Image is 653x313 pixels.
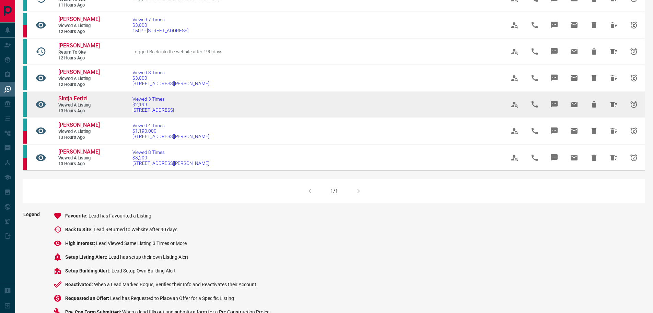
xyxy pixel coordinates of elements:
[526,43,543,60] span: Call
[132,160,209,166] span: [STREET_ADDRESS][PERSON_NAME]
[526,123,543,139] span: Call
[58,23,100,29] span: Viewed a Listing
[132,123,209,139] a: Viewed 4 Times$1,190,000[STREET_ADDRESS][PERSON_NAME]
[94,282,256,287] span: When a Lead Marked Bogus, Verifies their Info and Reactivates their Account
[65,282,94,287] span: Reactivated
[606,43,622,60] span: Hide All from Jamie Angelie Tanaleon
[58,129,100,135] span: Viewed a Listing
[506,17,523,33] span: View Profile
[58,148,100,156] a: [PERSON_NAME]
[506,123,523,139] span: View Profile
[626,17,642,33] span: Snooze
[566,123,582,139] span: Email
[586,70,602,86] span: Hide
[65,241,96,246] span: High Interest
[132,70,209,86] a: Viewed 8 Times$3,000[STREET_ADDRESS][PERSON_NAME]
[506,70,523,86] span: View Profile
[58,55,100,61] span: 12 hours ago
[626,43,642,60] span: Snooze
[606,123,622,139] span: Hide All from Yasser Shaheen
[546,149,562,166] span: Message
[58,16,100,23] a: [PERSON_NAME]
[566,43,582,60] span: Email
[546,17,562,33] span: Message
[586,43,602,60] span: Hide
[23,39,27,64] div: condos.ca
[566,149,582,166] span: Email
[546,43,562,60] span: Message
[132,155,209,160] span: $3,200
[132,17,188,33] a: Viewed 7 Times$3,0001507 - [STREET_ADDRESS]
[546,96,562,113] span: Message
[112,268,176,273] span: Lead Setup Own Building Alert
[58,49,100,55] span: Return to Site
[23,13,27,25] div: condos.ca
[58,122,100,128] span: [PERSON_NAME]
[132,134,209,139] span: [STREET_ADDRESS][PERSON_NAME]
[58,76,100,82] span: Viewed a Listing
[58,135,100,141] span: 13 hours ago
[566,17,582,33] span: Email
[132,70,209,75] span: Viewed 8 Times
[506,96,523,113] span: View Profile
[58,42,100,49] a: [PERSON_NAME]
[58,102,100,108] span: Viewed a Listing
[586,17,602,33] span: Hide
[546,70,562,86] span: Message
[132,149,209,166] a: Viewed 8 Times$3,200[STREET_ADDRESS][PERSON_NAME]
[626,149,642,166] span: Snooze
[58,29,100,35] span: 12 hours ago
[606,17,622,33] span: Hide All from Ashish Menghani
[132,22,188,28] span: $3,000
[606,70,622,86] span: Hide All from Prerna Singh
[132,102,174,107] span: $2,199
[58,69,100,75] span: [PERSON_NAME]
[94,227,177,232] span: Lead Returned to Website after 90 days
[132,96,174,113] a: Viewed 3 Times$2,199[STREET_ADDRESS]
[626,96,642,113] span: Snooze
[132,17,188,22] span: Viewed 7 Times
[58,122,100,129] a: [PERSON_NAME]
[58,2,100,8] span: 11 hours ago
[606,149,622,166] span: Hide All from Yasser Shaheen
[566,70,582,86] span: Email
[23,158,27,170] div: property.ca
[132,123,209,128] span: Viewed 4 Times
[110,295,234,301] span: Lead has Requested to Place an Offer for a Specific Listing
[58,155,100,161] span: Viewed a Listing
[626,123,642,139] span: Snooze
[132,28,188,33] span: 1507 - [STREET_ADDRESS]
[58,69,100,76] a: [PERSON_NAME]
[58,108,100,114] span: 13 hours ago
[58,95,100,102] a: Sintja Ferizi
[65,213,89,219] span: Favourite
[23,25,27,37] div: property.ca
[58,95,88,102] span: Sintja Ferizi
[58,82,100,88] span: 12 hours ago
[526,149,543,166] span: Call
[606,96,622,113] span: Hide All from Sintja Ferizi
[526,70,543,86] span: Call
[330,188,338,194] div: 1/1
[566,96,582,113] span: Email
[506,43,523,60] span: View Profile
[65,295,110,301] span: Requested an Offer
[23,92,27,117] div: condos.ca
[89,213,151,219] span: Lead has Favourited a Listing
[626,70,642,86] span: Snooze
[526,96,543,113] span: Call
[586,123,602,139] span: Hide
[23,119,27,131] div: condos.ca
[65,268,112,273] span: Setup Building Alert
[132,75,209,81] span: $3,000
[65,254,108,260] span: Setup Listing Alert
[132,107,174,113] span: [STREET_ADDRESS]
[132,96,174,102] span: Viewed 3 Times
[58,161,100,167] span: 13 hours ago
[586,149,602,166] span: Hide
[546,123,562,139] span: Message
[586,96,602,113] span: Hide
[132,49,222,54] span: Logged Back into the website after 190 days
[65,227,94,232] span: Back to Site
